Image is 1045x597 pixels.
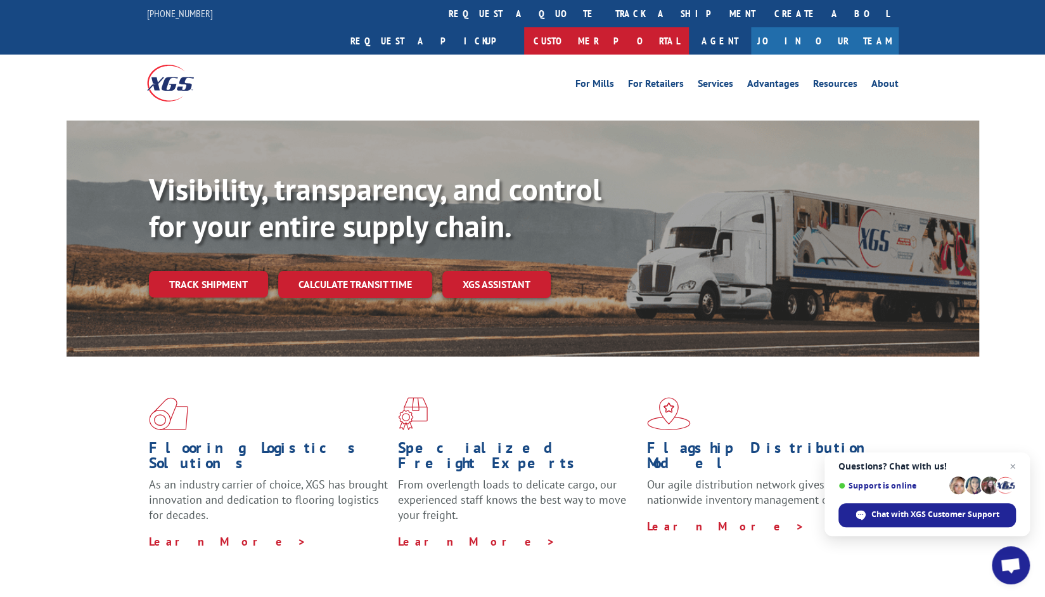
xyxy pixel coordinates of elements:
img: xgs-icon-flagship-distribution-model-red [647,397,691,430]
a: Join Our Team [751,27,899,55]
span: As an industry carrier of choice, XGS has brought innovation and dedication to flooring logistics... [149,477,388,522]
h1: Flagship Distribution Model [647,440,887,477]
span: Chat with XGS Customer Support [871,509,999,520]
a: Request a pickup [341,27,524,55]
b: Visibility, transparency, and control for your entire supply chain. [149,169,601,246]
a: Services [698,79,733,93]
a: Track shipment [149,271,268,298]
span: Our agile distribution network gives you nationwide inventory management on demand. [647,477,880,507]
a: Learn More > [149,534,307,549]
span: Questions? Chat with us! [838,461,1016,471]
a: Advantages [747,79,799,93]
a: About [871,79,899,93]
a: [PHONE_NUMBER] [147,7,213,20]
span: Support is online [838,481,945,490]
a: Agent [689,27,751,55]
span: Close chat [1005,459,1020,474]
div: Chat with XGS Customer Support [838,503,1016,527]
a: Resources [813,79,857,93]
a: Learn More > [647,519,805,534]
h1: Flooring Logistics Solutions [149,440,388,477]
img: xgs-icon-focused-on-flooring-red [398,397,428,430]
div: Open chat [992,546,1030,584]
h1: Specialized Freight Experts [398,440,638,477]
a: For Mills [575,79,614,93]
a: Customer Portal [524,27,689,55]
a: For Retailers [628,79,684,93]
p: From overlength loads to delicate cargo, our experienced staff knows the best way to move your fr... [398,477,638,534]
a: XGS ASSISTANT [442,271,551,298]
img: xgs-icon-total-supply-chain-intelligence-red [149,397,188,430]
a: Learn More > [398,534,556,549]
a: Calculate transit time [278,271,432,298]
